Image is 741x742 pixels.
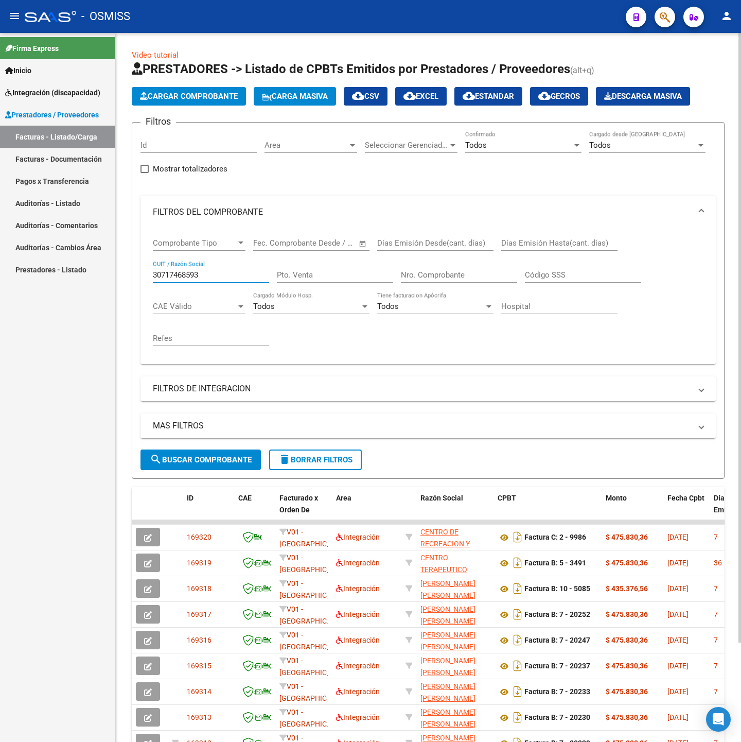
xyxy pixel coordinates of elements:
[278,455,352,464] span: Borrar Filtros
[589,141,611,150] span: Todos
[187,713,211,721] span: 169313
[187,533,211,541] span: 169320
[332,487,401,532] datatable-header-cell: Area
[81,5,130,28] span: - OSMISS
[524,662,590,670] strong: Factura B: 7 - 20237
[5,65,31,76] span: Inicio
[524,636,590,645] strong: Factura B: 7 - 20247
[234,487,275,532] datatable-header-cell: CAE
[420,681,489,702] div: 27235676090
[596,87,690,106] button: Descarga Masiva
[336,713,380,721] span: Integración
[667,533,689,541] span: [DATE]
[706,707,731,732] div: Open Intercom Messenger
[714,687,718,696] span: 7
[498,494,516,502] span: CPBT
[538,90,551,102] mat-icon: cloud_download
[465,141,487,150] span: Todos
[714,610,718,618] span: 7
[262,92,328,101] span: Carga Masiva
[253,238,295,248] input: Fecha inicio
[357,238,369,250] button: Open calendar
[403,90,416,102] mat-icon: cloud_download
[183,487,234,532] datatable-header-cell: ID
[132,87,246,106] button: Cargar Comprobante
[140,196,716,229] mat-expansion-panel-header: FILTROS DEL COMPROBANTE
[420,579,475,599] span: [PERSON_NAME] [PERSON_NAME]
[238,494,252,502] span: CAE
[570,65,594,75] span: (alt+q)
[606,559,648,567] strong: $ 475.830,36
[606,687,648,696] strong: $ 475.830,36
[140,92,238,101] span: Cargar Comprobante
[365,141,448,150] span: Seleccionar Gerenciador
[524,533,586,542] strong: Factura C: 2 - 9986
[336,533,380,541] span: Integración
[524,585,590,593] strong: Factura B: 10 - 5085
[187,662,211,670] span: 169315
[395,87,447,106] button: EXCEL
[511,606,524,623] i: Descargar documento
[420,494,463,502] span: Razón Social
[606,533,648,541] strong: $ 475.830,36
[524,714,590,722] strong: Factura B: 7 - 20230
[153,302,236,311] span: CAE Válido
[187,610,211,618] span: 169317
[667,713,689,721] span: [DATE]
[596,87,690,106] app-download-masive: Descarga masiva de comprobantes (adjuntos)
[493,487,602,532] datatable-header-cell: CPBT
[187,559,211,567] span: 169319
[153,163,227,175] span: Mostrar totalizadores
[5,87,100,98] span: Integración (discapacidad)
[511,555,524,571] i: Descargar documento
[463,90,475,102] mat-icon: cloud_download
[140,413,716,438] mat-expansion-panel-header: MAS FILTROS
[511,632,524,648] i: Descargar documento
[140,114,176,129] h3: Filtros
[336,636,380,644] span: Integración
[524,559,586,567] strong: Factura B: 5 - 3491
[530,87,588,106] button: Gecros
[8,10,21,22] mat-icon: menu
[420,578,489,599] div: 27235676090
[150,455,252,464] span: Buscar Comprobante
[511,658,524,674] i: Descargar documento
[667,584,689,593] span: [DATE]
[420,708,475,728] span: [PERSON_NAME] [PERSON_NAME]
[420,552,489,574] div: 30715167154
[254,87,336,106] button: Carga Masiva
[511,709,524,726] i: Descargar documento
[667,636,689,644] span: [DATE]
[352,90,364,102] mat-icon: cloud_download
[336,662,380,670] span: Integración
[140,450,261,470] button: Buscar Comprobante
[720,10,733,22] mat-icon: person
[5,43,59,54] span: Firma Express
[344,87,387,106] button: CSV
[187,494,193,502] span: ID
[524,611,590,619] strong: Factura B: 7 - 20252
[187,687,211,696] span: 169314
[352,92,379,101] span: CSV
[511,529,524,545] i: Descargar documento
[511,683,524,700] i: Descargar documento
[538,92,580,101] span: Gecros
[377,302,399,311] span: Todos
[714,636,718,644] span: 7
[714,559,722,567] span: 36
[606,636,648,644] strong: $ 475.830,36
[336,494,351,502] span: Area
[279,494,318,514] span: Facturado x Orden De
[304,238,354,248] input: Fecha fin
[269,450,362,470] button: Borrar Filtros
[336,610,380,618] span: Integración
[463,92,514,101] span: Estandar
[420,603,489,625] div: 27235676090
[602,487,663,532] datatable-header-cell: Monto
[132,62,570,76] span: PRESTADORES -> Listado de CPBTs Emitidos por Prestadores / Proveedores
[140,376,716,401] mat-expansion-panel-header: FILTROS DE INTEGRACION
[153,420,691,432] mat-panel-title: MAS FILTROS
[606,494,627,502] span: Monto
[153,383,691,394] mat-panel-title: FILTROS DE INTEGRACION
[275,487,332,532] datatable-header-cell: Facturado x Orden De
